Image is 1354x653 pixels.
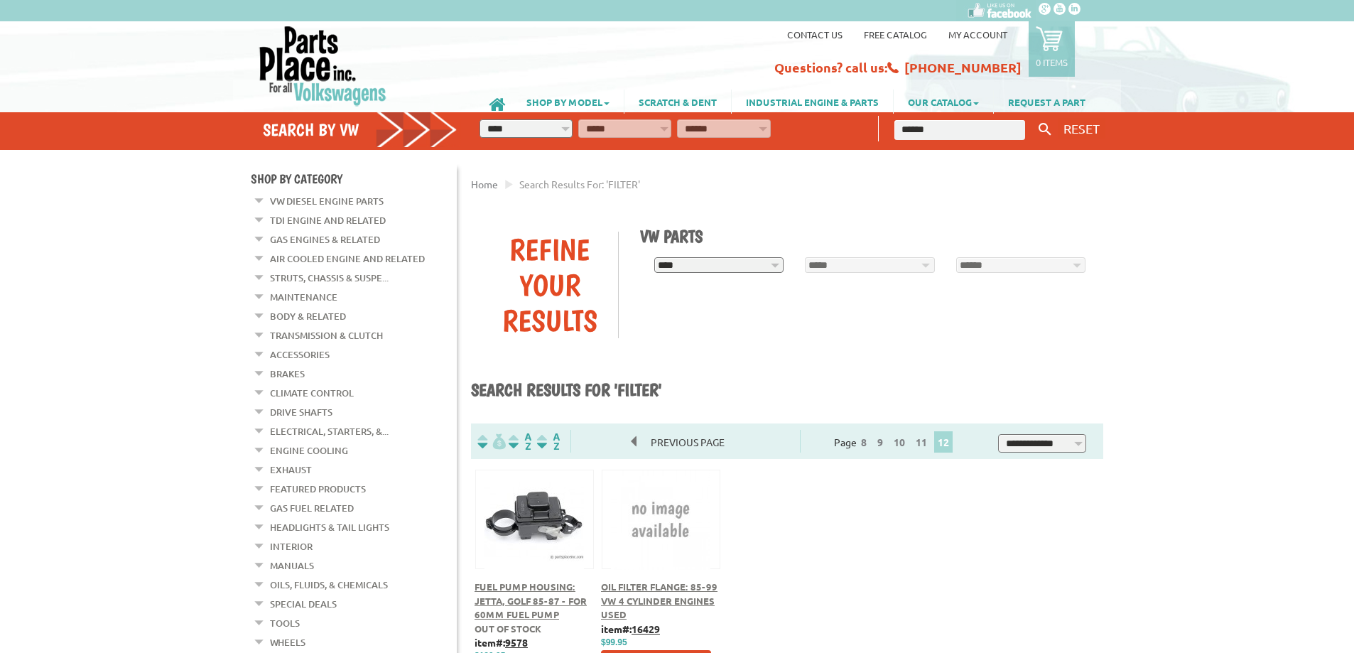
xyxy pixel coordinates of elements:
span: $99.95 [601,637,627,647]
u: 16429 [632,622,660,635]
button: Keyword Search [1034,118,1056,141]
a: OUR CATALOG [894,90,993,114]
a: Previous Page [632,436,739,448]
a: Maintenance [270,288,337,306]
a: Gas Engines & Related [270,230,380,249]
a: Oils, Fluids, & Chemicals [270,576,388,594]
a: Body & Related [270,307,346,325]
a: Wheels [270,633,305,652]
a: Transmission & Clutch [270,326,383,345]
a: Featured Products [270,480,366,498]
a: Interior [270,537,313,556]
a: Climate Control [270,384,354,402]
a: Struts, Chassis & Suspe... [270,269,389,287]
a: VW Diesel Engine Parts [270,192,384,210]
img: Sort by Headline [506,433,534,450]
a: 10 [890,436,909,448]
img: Sort by Sales Rank [534,433,563,450]
img: Parts Place Inc! [258,25,388,107]
a: Electrical, Starters, &... [270,422,389,441]
a: Contact us [787,28,843,41]
h4: Shop By Category [251,171,457,186]
div: Page [800,430,987,453]
h1: Search results for 'FILTER' [471,379,1103,402]
a: Exhaust [270,460,312,479]
a: My Account [948,28,1007,41]
a: 11 [912,436,931,448]
h4: Search by VW [263,119,457,140]
a: Gas Fuel Related [270,499,354,517]
a: 9 [874,436,887,448]
a: Headlights & Tail Lights [270,518,389,536]
button: RESET [1058,118,1105,139]
a: 8 [857,436,870,448]
b: item#: [601,622,660,635]
a: SCRATCH & DENT [624,90,731,114]
h1: VW Parts [640,226,1093,247]
a: Free Catalog [864,28,927,41]
b: item#: [475,636,528,649]
a: Tools [270,614,300,632]
span: Previous Page [637,431,739,453]
p: 0 items [1036,56,1068,68]
a: TDI Engine and Related [270,211,386,230]
span: RESET [1063,121,1100,136]
div: Refine Your Results [482,232,618,338]
a: Fuel Pump Housing: Jetta, Golf 85-87 - For 60mm Fuel Pump [475,581,587,620]
a: Manuals [270,556,314,575]
a: Special Deals [270,595,337,613]
a: Air Cooled Engine and Related [270,249,425,268]
a: Engine Cooling [270,441,348,460]
a: Drive Shafts [270,403,332,421]
a: INDUSTRIAL ENGINE & PARTS [732,90,893,114]
u: 9578 [505,636,528,649]
img: filterpricelow.svg [477,433,506,450]
a: 0 items [1029,21,1075,77]
a: SHOP BY MODEL [512,90,624,114]
a: REQUEST A PART [994,90,1100,114]
span: Out of stock [475,622,541,635]
a: Brakes [270,365,305,383]
a: Home [471,178,498,190]
a: Accessories [270,345,330,364]
a: Oil Filter Flange: 85-99 VW 4 Cylinder Engines USED [601,581,717,620]
span: Search results for: 'FILTER' [519,178,640,190]
span: 12 [934,431,953,453]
